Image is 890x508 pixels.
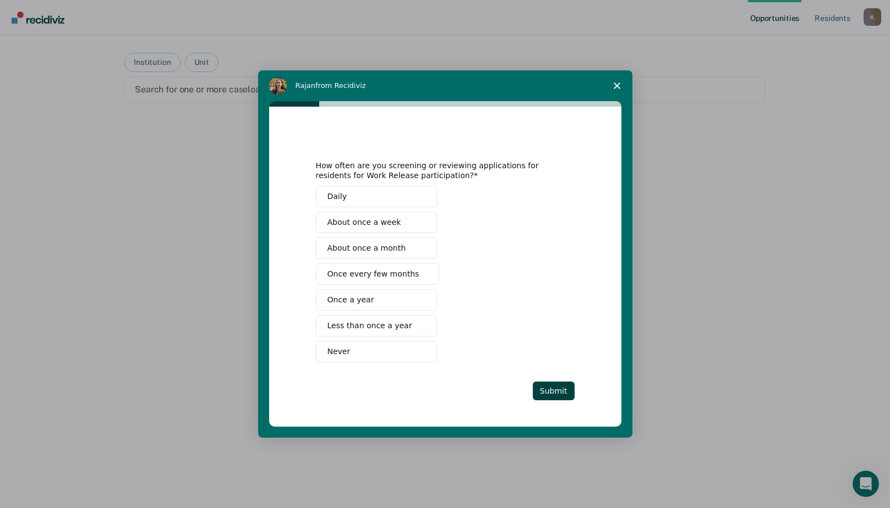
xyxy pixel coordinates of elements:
span: Once every few months [327,268,419,280]
span: Less than once a year [327,320,412,332]
span: Daily [327,191,347,202]
img: Profile image for Rajan [269,77,287,95]
button: About once a week [316,212,437,233]
button: Never [316,341,437,362]
span: from Recidiviz [315,81,366,90]
span: Once a year [327,294,374,306]
button: Submit [533,382,575,400]
button: Less than once a year [316,315,437,336]
button: Once every few months [316,263,440,285]
span: Close survey [602,70,632,101]
span: About once a week [327,217,401,228]
span: Rajan [296,81,316,90]
button: Daily [316,186,437,207]
button: About once a month [316,238,437,259]
span: Never [327,346,351,357]
button: Once a year [316,289,437,311]
div: How often are you screening or reviewing applications for residents for Work Release participation? [316,161,558,180]
span: About once a month [327,242,406,254]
